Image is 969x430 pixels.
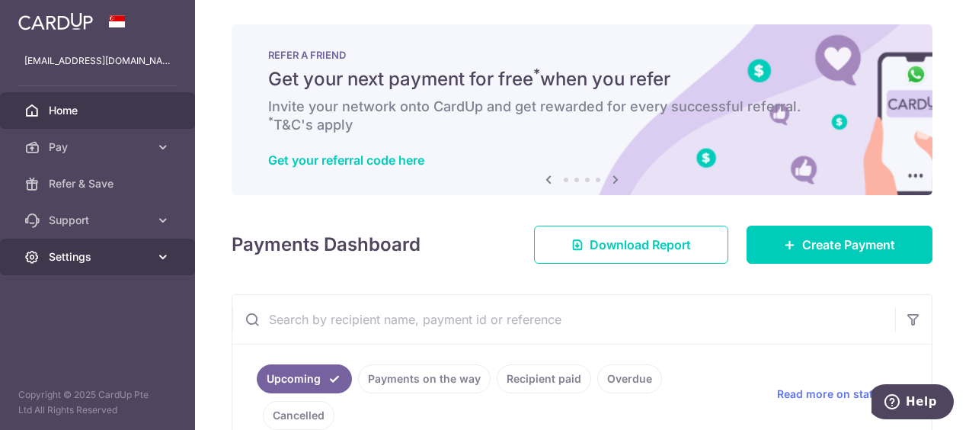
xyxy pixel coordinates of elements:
img: CardUp [18,12,93,30]
span: Read more on statuses [777,387,898,402]
input: Search by recipient name, payment id or reference [232,295,895,344]
a: Get your referral code here [268,152,424,168]
a: Overdue [597,364,662,393]
a: Upcoming [257,364,352,393]
span: Download Report [590,236,691,254]
span: Home [49,103,149,118]
span: Settings [49,249,149,265]
a: Recipient paid [497,364,591,393]
p: REFER A FRIEND [268,49,896,61]
h5: Get your next payment for free when you refer [268,67,896,91]
p: [EMAIL_ADDRESS][DOMAIN_NAME] [24,53,171,69]
span: Support [49,213,149,228]
a: Payments on the way [358,364,491,393]
a: Create Payment [747,226,932,264]
a: Read more on statuses [777,387,913,402]
img: RAF banner [232,24,932,195]
h6: Invite your network onto CardUp and get rewarded for every successful referral. T&C's apply [268,98,896,134]
span: Refer & Save [49,176,149,191]
a: Cancelled [263,401,334,430]
iframe: Opens a widget where you can find more information [871,384,954,422]
span: Pay [49,140,149,155]
span: Create Payment [802,236,895,254]
h4: Payments Dashboard [232,231,421,258]
a: Download Report [534,226,728,264]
